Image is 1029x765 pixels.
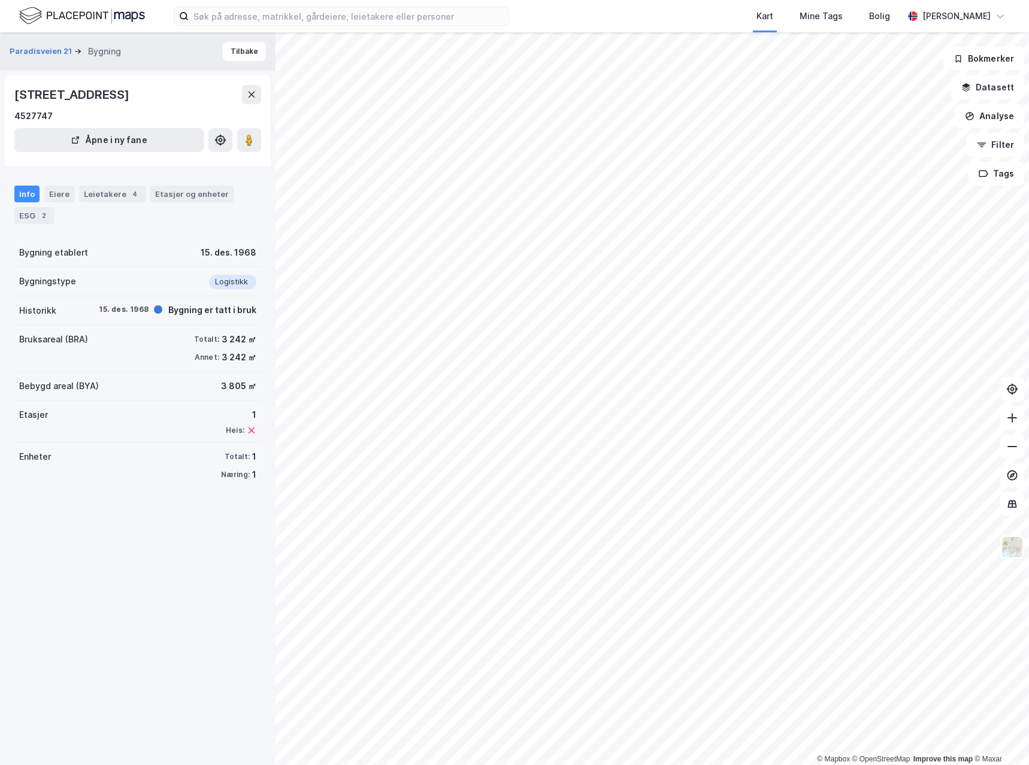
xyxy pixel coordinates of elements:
div: Etasjer og enheter [155,189,229,199]
div: ESG [14,207,55,224]
a: OpenStreetMap [852,755,910,763]
button: Tilbake [223,42,266,61]
a: Improve this map [913,755,973,763]
div: Bygning etablert [19,245,88,260]
img: Z [1001,536,1024,558]
a: Mapbox [817,755,850,763]
div: 1 [226,408,256,422]
div: [STREET_ADDRESS] [14,85,132,104]
button: Paradisveien 21 [10,45,74,57]
div: Bolig [869,9,890,23]
div: Totalt: [194,335,219,344]
button: Åpne i ny fane [14,128,204,152]
div: Eiere [44,186,74,202]
input: Søk på adresse, matrikkel, gårdeiere, leietakere eller personer [189,7,509,25]
div: 1 [252,467,256,482]
div: [PERSON_NAME] [922,9,991,23]
div: Enheter [19,450,51,464]
div: Bebygd areal (BYA) [19,379,99,393]
button: Filter [967,133,1024,157]
div: Bygning [88,44,121,59]
div: 2 [38,210,50,221]
div: Bygning er tatt i bruk [168,303,256,317]
div: Info [14,186,40,202]
div: Totalt: [225,452,250,462]
div: Etasjer [19,408,48,422]
div: Mine Tags [800,9,843,23]
div: Kart [756,9,773,23]
div: 15. des. 1968 [99,304,149,315]
div: Leietakere [79,186,146,202]
div: Annet: [195,353,219,362]
div: 3 242 ㎡ [222,332,256,347]
iframe: Chat Widget [969,708,1029,765]
button: Datasett [951,75,1024,99]
div: 3 242 ㎡ [222,350,256,365]
div: 4527747 [14,109,53,123]
div: 15. des. 1968 [201,245,256,260]
button: Tags [969,162,1024,186]
div: Historikk [19,303,56,318]
img: logo.f888ab2527a4732fd821a326f86c7f29.svg [19,5,145,26]
div: Heis: [226,426,244,435]
div: Bygningstype [19,274,76,289]
div: 3 805 ㎡ [221,379,256,393]
div: Næring: [221,470,250,479]
div: Kontrollprogram for chat [969,708,1029,765]
button: Analyse [955,104,1024,128]
div: Bruksareal (BRA) [19,332,88,347]
button: Bokmerker [943,47,1024,71]
div: 1 [252,450,256,464]
div: 4 [129,188,141,200]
